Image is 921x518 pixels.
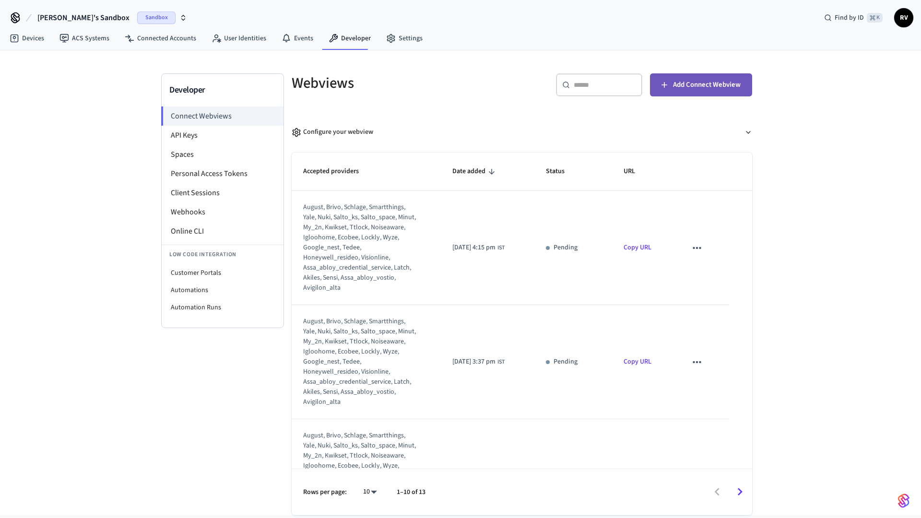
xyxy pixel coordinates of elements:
span: URL [624,164,648,179]
li: Connect Webviews [161,106,283,126]
p: 1–10 of 13 [397,487,425,497]
li: Low Code Integration [162,245,283,264]
p: Pending [554,357,578,367]
span: Find by ID [835,13,864,23]
div: Asia/Calcutta [452,243,505,253]
a: Events [274,30,321,47]
h3: Developer [169,83,276,97]
div: Configure your webview [292,127,373,137]
span: Add Connect Webview [673,79,741,91]
li: Automations [162,282,283,299]
a: User Identities [204,30,274,47]
li: Customer Portals [162,264,283,282]
a: Settings [378,30,430,47]
li: Online CLI [162,222,283,241]
span: Date added [452,164,498,179]
a: Copy URL [624,357,651,366]
button: Go to next page [729,481,751,503]
span: IST [497,358,505,366]
p: Pending [554,243,578,253]
span: Sandbox [137,12,176,24]
span: Status [546,164,577,179]
span: [PERSON_NAME]'s Sandbox [37,12,130,24]
div: august, brivo, schlage, smartthings, yale, nuki, salto_ks, salto_space, minut, my_2n, kwikset, tt... [303,202,416,293]
button: Configure your webview [292,119,752,145]
img: SeamLogoGradient.69752ec5.svg [898,493,909,508]
li: Webhooks [162,202,283,222]
li: Spaces [162,145,283,164]
div: 10 [358,485,381,499]
a: Copy URL [624,243,651,252]
span: [DATE] 3:37 pm [452,357,496,367]
a: Devices [2,30,52,47]
h5: Webviews [292,73,516,93]
li: Automation Runs [162,299,283,316]
a: Developer [321,30,378,47]
span: RV [895,9,912,26]
div: Find by ID⌘ K [816,9,890,26]
li: API Keys [162,126,283,145]
button: RV [894,8,913,27]
a: ACS Systems [52,30,117,47]
button: Add Connect Webview [650,73,752,96]
span: IST [497,244,505,252]
span: ⌘ K [867,13,883,23]
p: Rows per page: [303,487,347,497]
a: Connected Accounts [117,30,204,47]
div: Asia/Calcutta [452,357,505,367]
div: august, brivo, schlage, smartthings, yale, nuki, salto_ks, salto_space, minut, my_2n, kwikset, tt... [303,317,416,407]
li: Personal Access Tokens [162,164,283,183]
li: Client Sessions [162,183,283,202]
span: [DATE] 4:15 pm [452,243,496,253]
span: Accepted providers [303,164,371,179]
